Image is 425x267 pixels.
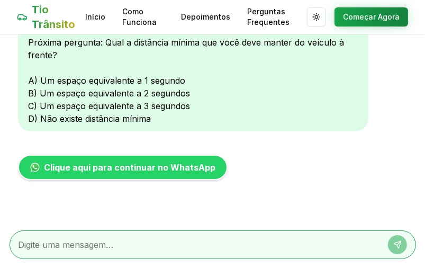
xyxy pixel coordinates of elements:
a: Tio Trânsito [17,2,85,32]
a: Início [85,12,105,22]
span: Clique aqui para continuar no WhatsApp [44,161,216,174]
span: Tio Trânsito [32,2,85,32]
button: Começar Agora [334,7,408,26]
a: Perguntas Frequentes [247,6,307,28]
a: Depoimentos [181,12,230,22]
a: Como Funciona [122,6,164,28]
a: Clique aqui para continuar no WhatsApp [18,155,228,180]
